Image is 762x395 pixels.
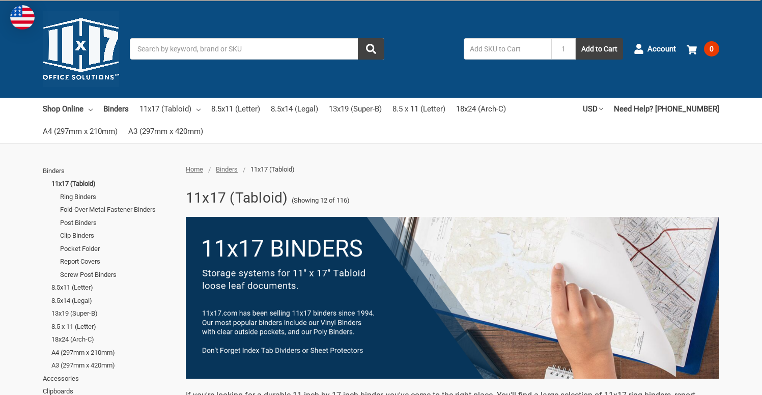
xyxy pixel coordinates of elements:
[60,190,175,204] a: Ring Binders
[130,38,384,60] input: Search by keyword, brand or SKU
[392,98,445,120] a: 8.5 x 11 (Letter)
[51,307,175,320] a: 13x19 (Super-B)
[216,165,238,173] a: Binders
[576,38,623,60] button: Add to Cart
[51,346,175,359] a: A4 (297mm x 210mm)
[43,120,118,143] a: A4 (297mm x 210mm)
[687,36,719,62] a: 0
[43,372,175,385] a: Accessories
[464,38,551,60] input: Add SKU to Cart
[43,164,175,178] a: Binders
[128,120,203,143] a: A3 (297mm x 420mm)
[250,165,295,173] span: 11x17 (Tabloid)
[103,98,129,120] a: Binders
[51,281,175,294] a: 8.5x11 (Letter)
[60,229,175,242] a: Clip Binders
[186,217,719,379] img: binders-1-.png
[51,177,175,190] a: 11x17 (Tabloid)
[704,41,719,57] span: 0
[51,359,175,372] a: A3 (297mm x 420mm)
[60,242,175,256] a: Pocket Folder
[271,98,318,120] a: 8.5x14 (Legal)
[139,98,201,120] a: 11x17 (Tabloid)
[186,185,288,211] h1: 11x17 (Tabloid)
[60,216,175,230] a: Post Binders
[43,98,93,120] a: Shop Online
[329,98,382,120] a: 13x19 (Super-B)
[186,165,203,173] a: Home
[456,98,506,120] a: 18x24 (Arch-C)
[614,98,719,120] a: Need Help? [PHONE_NUMBER]
[634,36,676,62] a: Account
[60,268,175,281] a: Screw Post Binders
[60,203,175,216] a: Fold-Over Metal Fastener Binders
[60,255,175,268] a: Report Covers
[647,43,676,55] span: Account
[292,195,350,206] span: (Showing 12 of 116)
[211,98,260,120] a: 8.5x11 (Letter)
[51,294,175,307] a: 8.5x14 (Legal)
[583,98,603,120] a: USD
[10,5,35,30] img: duty and tax information for United States
[51,333,175,346] a: 18x24 (Arch-C)
[51,320,175,333] a: 8.5 x 11 (Letter)
[43,11,119,87] img: 11x17.com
